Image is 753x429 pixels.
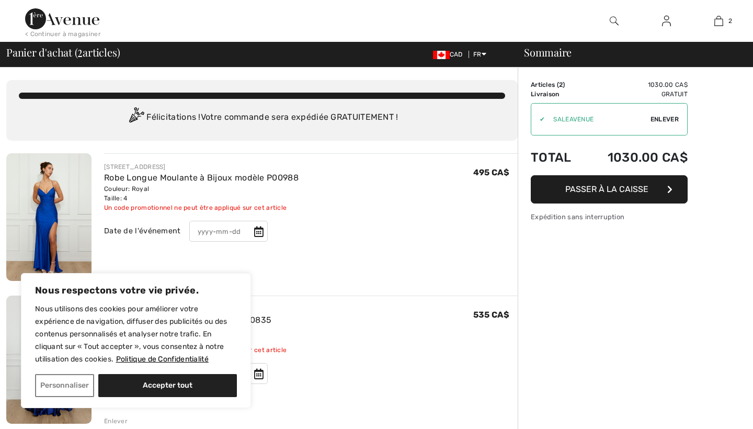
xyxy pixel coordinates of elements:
[35,284,237,297] p: Nous respectons votre vie privée.
[728,16,732,26] span: 2
[714,15,723,27] img: Mon panier
[531,89,584,99] td: Livraison
[654,15,679,28] a: Se connecter
[531,140,584,175] td: Total
[473,51,486,58] span: FR
[77,44,83,58] span: 2
[104,173,299,183] a: Robe Longue Moulante à Bijoux modèle P00988
[565,184,648,194] span: Passer à la caisse
[35,374,94,397] button: Personnaliser
[559,81,563,88] span: 2
[584,89,688,99] td: Gratuit
[104,416,128,426] div: Enlever
[189,221,268,242] input: yyyy-mm-dd
[25,29,101,39] div: < Continuer à magasiner
[693,15,744,27] a: 2
[545,104,651,135] input: Code promo
[584,140,688,175] td: 1030.00 CA$
[104,184,299,203] div: Couleur: Royal Taille: 4
[433,51,450,59] img: Canadian Dollar
[6,296,92,423] img: Robe Bustier Évasée modèle P00835
[6,47,120,58] span: Panier d'achat ( articles)
[21,273,251,408] div: Nous respectons votre vie privée.
[531,80,584,89] td: Articles ( )
[104,162,299,172] div: [STREET_ADDRESS]
[531,212,688,222] div: Expédition sans interruption
[610,15,619,27] img: recherche
[104,203,299,212] div: Un code promotionnel ne peut être appliqué sur cet article
[19,107,505,128] div: Félicitations ! Votre commande sera expédiée GRATUITEMENT !
[651,115,679,124] span: Enlever
[531,175,688,204] button: Passer à la caisse
[662,15,671,27] img: Mes infos
[433,51,467,58] span: CAD
[25,8,99,29] img: 1ère Avenue
[473,310,509,320] span: 535 CA$
[584,80,688,89] td: 1030.00 CA$
[473,167,509,177] span: 495 CA$
[125,107,146,128] img: Congratulation2.svg
[511,47,747,58] div: Sommaire
[104,225,181,237] div: Date de l'événement
[98,374,237,397] button: Accepter tout
[6,153,92,281] img: Robe Longue Moulante à Bijoux modèle P00988
[35,303,237,366] p: Nous utilisons des cookies pour améliorer votre expérience de navigation, diffuser des publicités...
[531,115,545,124] div: ✔
[116,354,209,364] a: Politique de Confidentialité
